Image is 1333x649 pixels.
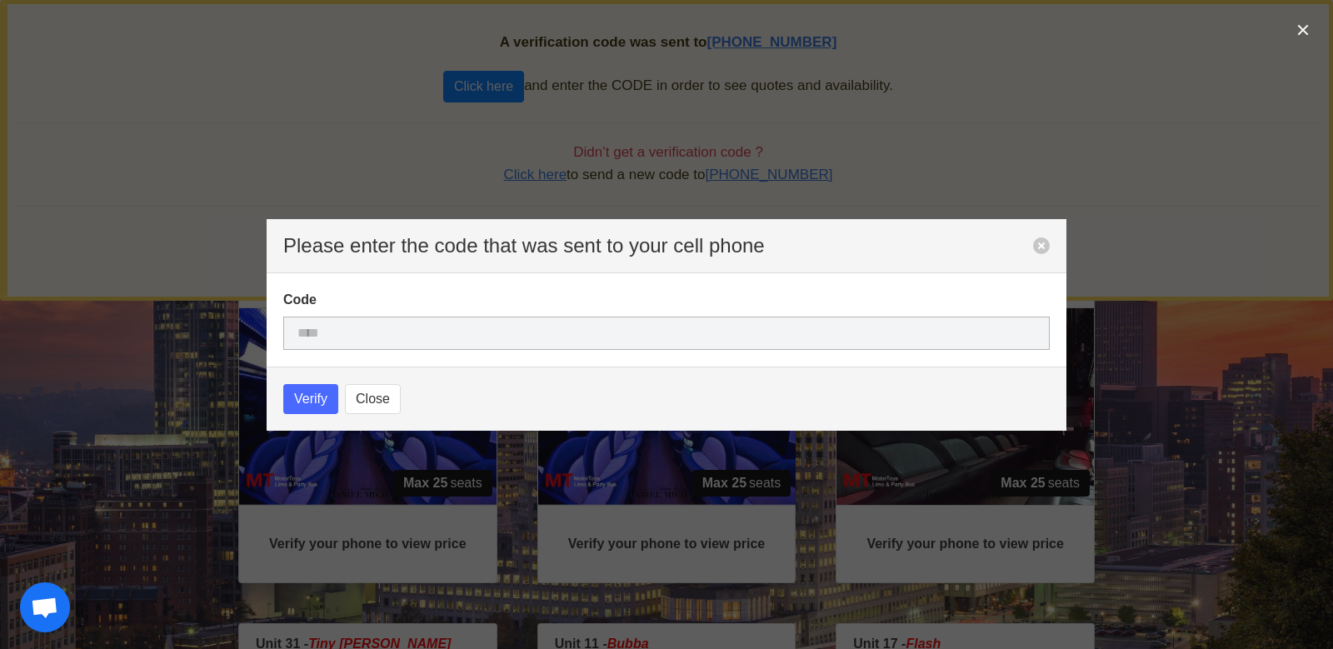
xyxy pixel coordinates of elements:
button: Close [345,384,401,414]
p: Please enter the code that was sent to your cell phone [283,236,1033,256]
span: Close [356,389,390,409]
span: Verify [294,389,327,409]
button: Verify [283,384,338,414]
a: Open chat [20,582,70,632]
label: Code [283,290,1050,310]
